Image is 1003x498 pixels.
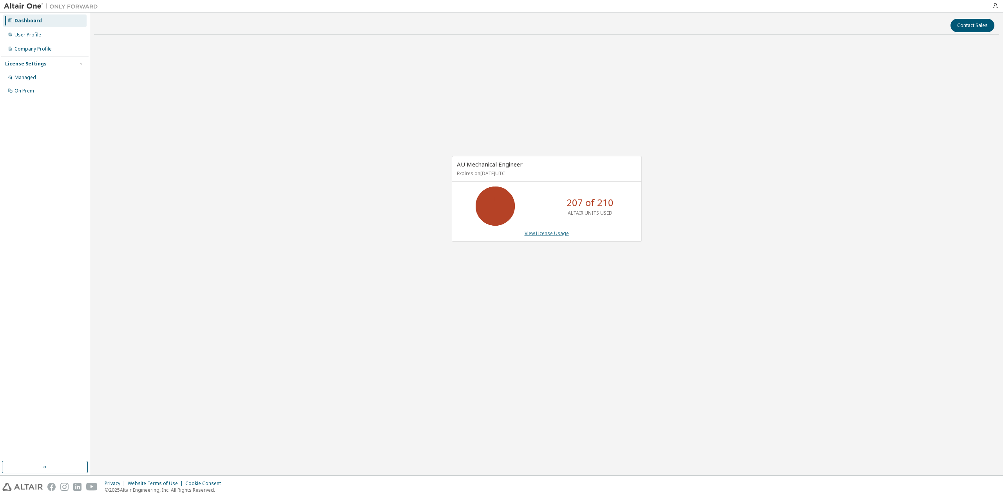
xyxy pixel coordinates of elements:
[568,210,612,216] p: ALTAIR UNITS USED
[73,483,81,491] img: linkedin.svg
[14,18,42,24] div: Dashboard
[105,480,128,487] div: Privacy
[457,160,523,168] span: AU Mechanical Engineer
[457,170,635,177] p: Expires on [DATE] UTC
[14,46,52,52] div: Company Profile
[4,2,102,10] img: Altair One
[950,19,994,32] button: Contact Sales
[5,61,47,67] div: License Settings
[105,487,226,493] p: © 2025 Altair Engineering, Inc. All Rights Reserved.
[14,32,41,38] div: User Profile
[86,483,98,491] img: youtube.svg
[47,483,56,491] img: facebook.svg
[567,196,614,209] p: 207 of 210
[60,483,69,491] img: instagram.svg
[128,480,185,487] div: Website Terms of Use
[185,480,226,487] div: Cookie Consent
[14,74,36,81] div: Managed
[14,88,34,94] div: On Prem
[525,230,569,237] a: View License Usage
[2,483,43,491] img: altair_logo.svg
